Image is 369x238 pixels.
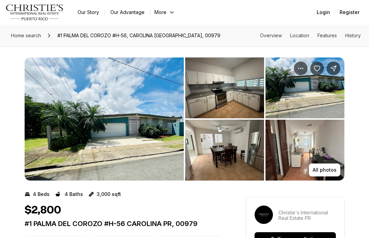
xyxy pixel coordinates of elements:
[294,62,307,75] button: Property options
[72,8,105,17] a: Our Story
[310,62,324,75] button: Save Property: #1 PALMA DEL COROZO #H-56
[260,32,282,38] a: Skip to: Overview
[185,120,264,181] button: View image gallery
[317,10,330,15] span: Login
[25,220,221,228] p: #1 PALMA DEL COROZO #H-56 CAROLINA PR, 00979
[336,5,364,19] button: Register
[290,32,309,38] a: Skip to: Location
[340,10,359,15] span: Register
[25,57,344,181] div: Listing Photos
[185,57,344,181] li: 2 of 6
[25,57,184,181] button: View image gallery
[327,62,340,75] button: Share Property: #1 PALMA DEL COROZO #H-56
[65,191,83,197] p: 4 Baths
[97,191,121,197] p: 3,000 sqft
[185,57,264,118] button: View image gallery
[265,57,344,118] button: View image gallery
[8,30,44,41] a: Home search
[105,8,150,17] a: Our Advantage
[317,32,337,38] a: Skip to: Features
[25,57,184,181] li: 1 of 6
[309,163,340,176] button: All photos
[5,4,64,21] img: logo
[260,33,361,38] nav: Page section menu
[55,189,83,200] button: 4 Baths
[278,210,336,221] p: Christie's International Real Estate PR
[313,167,337,173] p: All photos
[345,32,361,38] a: Skip to: History
[33,191,50,197] p: 4 Beds
[265,120,344,181] button: View image gallery
[313,5,334,19] button: Login
[150,8,179,17] button: More
[25,204,61,217] h1: $2,800
[11,32,41,38] span: Home search
[55,30,223,41] span: #1 PALMA DEL COROZO #H-56, CAROLINA [GEOGRAPHIC_DATA], 00979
